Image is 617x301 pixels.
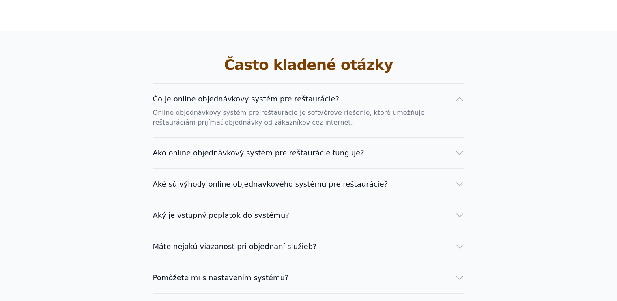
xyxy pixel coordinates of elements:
span: Aký je vstupný poplatok do systému? [153,210,289,221]
button: Aké sú výhody online objednávkového systému pre reštaurácie? [153,178,464,190]
span: Ako online objednávkový systém pre reštaurácie funguje? [153,147,364,159]
span: Pomôžete mi s nastavením systému? [153,272,289,284]
button: Pomôžete mi s nastavením systému? [153,272,464,284]
span: Máte nejakú viazanosť pri objednaní služieb? [153,241,317,252]
button: Čo je online objednávkový systém pre reštaurácie? [153,93,464,105]
span: Aké sú výhody online objednávkového systému pre reštaurácie? [153,178,388,190]
button: Ako online objednávkový systém pre reštaurácie funguje? [153,147,464,159]
button: Máte nejakú viazanosť pri objednaní služieb? [153,241,464,252]
span: Čo je online objednávkový systém pre reštaurácie? [153,93,340,105]
button: Aký je vstupný poplatok do systému? [153,210,464,221]
h2: Často kladené otázky [153,57,464,73]
p: Online objednávkový systém pre reštaurácie je softvérové riešenie, ktoré umožňuje reštauráciám pr... [153,108,445,127]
